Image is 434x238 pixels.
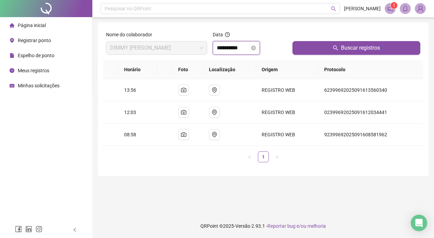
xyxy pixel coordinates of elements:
[212,110,217,115] span: environment
[256,101,319,124] td: REGISTRO WEB
[333,45,338,51] span: search
[256,79,319,101] td: REGISTRO WEB
[319,101,423,124] td: 02399692025091612034441
[15,226,22,233] span: facebook
[10,83,14,88] span: schedule
[124,87,136,93] span: 13:56
[18,68,49,73] span: Meus registros
[235,223,250,229] span: Versão
[393,3,395,8] span: 1
[272,151,282,162] li: Próxima página
[213,32,223,37] span: Data
[124,110,136,115] span: 12:03
[256,60,319,79] th: Origem
[181,110,186,115] span: camera
[212,87,217,93] span: environment
[292,41,420,55] button: Buscar registros
[124,132,136,137] span: 08:58
[256,124,319,146] td: REGISTRO WEB
[258,151,269,162] li: 1
[119,60,157,79] th: Horário
[319,124,423,146] td: 92399692025091608581962
[331,6,336,11] span: search
[203,60,256,79] th: Localização
[18,83,60,88] span: Minhas solicitações
[251,46,256,50] span: close-circle
[18,53,54,58] span: Espelho de ponto
[10,38,14,43] span: environment
[181,87,186,93] span: camera
[272,151,282,162] button: right
[341,44,380,52] span: Buscar registros
[319,60,423,79] th: Protocolo
[244,151,255,162] button: left
[10,53,14,58] span: file
[248,155,252,159] span: left
[181,132,186,137] span: camera
[92,214,434,238] footer: QRPoint © 2025 - 2.93.1 -
[387,5,393,12] span: notification
[319,79,423,101] td: 62399692025091613560340
[267,223,326,229] span: Reportar bug e/ou melhoria
[391,2,397,9] sup: 1
[244,151,255,162] li: Página anterior
[106,31,157,38] label: Nome do colaborador
[344,5,381,12] span: [PERSON_NAME]
[225,32,230,37] span: question-circle
[212,132,217,137] span: environment
[411,215,427,231] div: Open Intercom Messenger
[36,226,42,233] span: instagram
[402,5,408,12] span: bell
[10,23,14,28] span: home
[10,68,14,73] span: clock-circle
[110,41,203,54] span: DIMMY EDUARDO SCHEFFER MEDEIROS
[258,152,268,162] a: 1
[18,23,46,28] span: Página inicial
[415,3,425,14] img: 83767
[173,60,203,79] th: Foto
[275,155,279,159] span: right
[25,226,32,233] span: linkedin
[73,227,77,232] span: left
[18,38,51,43] span: Registrar ponto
